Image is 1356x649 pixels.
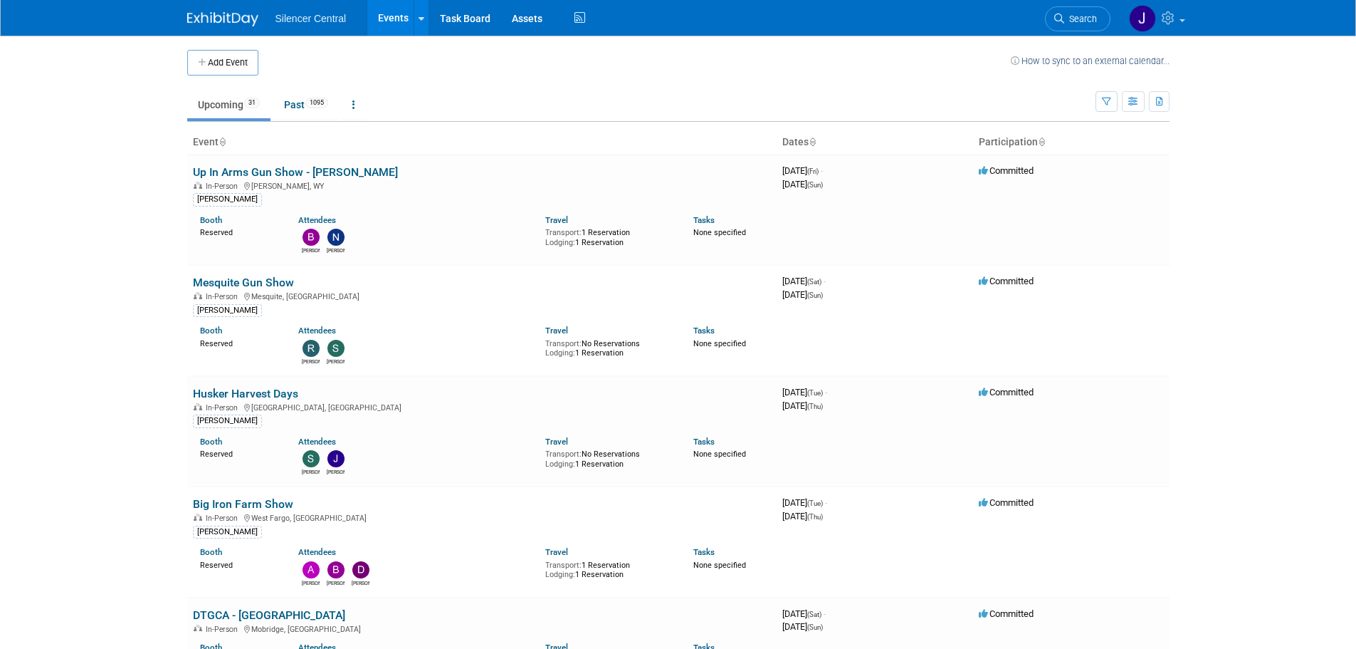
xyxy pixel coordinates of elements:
a: Up In Arms Gun Show - [PERSON_NAME] [193,165,398,179]
a: Attendees [298,547,336,557]
div: Braden Hougaard [302,246,320,254]
span: [DATE] [782,179,823,189]
img: Billee Page [327,561,345,578]
a: Sort by Start Date [809,136,816,147]
a: Attendees [298,215,336,225]
div: 1 Reservation 1 Reservation [545,558,672,580]
span: None specified [693,228,746,237]
a: Booth [200,215,222,225]
span: (Tue) [807,389,823,397]
span: Lodging: [545,570,575,579]
span: - [824,276,826,286]
span: (Thu) [807,513,823,521]
span: [DATE] [782,165,823,176]
span: Transport: [545,561,582,570]
span: In-Person [206,625,242,634]
div: [PERSON_NAME] [193,415,262,427]
span: Transport: [545,450,582,459]
span: - [824,608,826,619]
a: How to sync to an external calendar... [1011,56,1170,66]
div: Reserved [200,558,278,571]
a: Travel [545,215,568,225]
div: West Fargo, [GEOGRAPHIC_DATA] [193,512,771,523]
img: In-Person Event [194,292,202,299]
span: (Sat) [807,278,821,286]
span: (Sat) [807,611,821,618]
img: Dayla Hughes [352,561,369,578]
a: DTGCA - [GEOGRAPHIC_DATA] [193,608,345,622]
a: Husker Harvest Days [193,387,298,400]
img: Rob Young [303,340,320,357]
div: Reserved [200,447,278,460]
a: Sort by Event Name [219,136,226,147]
span: Lodging: [545,238,575,247]
span: In-Person [206,292,242,301]
div: Billee Page [327,578,345,587]
span: Transport: [545,228,582,237]
img: In-Person Event [194,514,202,521]
span: [DATE] [782,608,826,619]
span: Search [1064,14,1097,24]
a: Travel [545,437,568,447]
span: Lodging: [545,460,575,469]
span: Committed [979,165,1034,176]
th: Dates [777,130,973,155]
div: Reserved [200,225,278,238]
span: [DATE] [782,497,827,508]
span: In-Person [206,182,242,191]
span: (Fri) [807,167,819,175]
a: Tasks [693,437,715,447]
span: None specified [693,561,746,570]
img: Steve Phillips [303,450,320,467]
div: Rob Young [302,357,320,365]
a: Tasks [693,547,715,557]
span: - [821,165,823,176]
div: Noelle Kealoha [327,246,345,254]
img: In-Person Event [194,182,202,189]
span: 31 [244,98,260,108]
th: Participation [973,130,1170,155]
img: In-Person Event [194,403,202,410]
div: Sarah Young [327,357,345,365]
a: Attendees [298,437,336,447]
span: (Tue) [807,499,823,507]
span: - [825,497,827,508]
img: Sarah Young [327,340,345,357]
div: 1 Reservation 1 Reservation [545,225,672,247]
span: Committed [979,608,1034,619]
span: None specified [693,450,746,459]
div: Mesquite, [GEOGRAPHIC_DATA] [193,290,771,301]
span: [DATE] [782,289,823,300]
div: Andrew Sorenson [302,578,320,587]
img: Andrew Sorenson [303,561,320,578]
a: Attendees [298,326,336,336]
div: Reserved [200,336,278,349]
span: [DATE] [782,400,823,411]
div: No Reservations 1 Reservation [545,336,672,358]
div: Steve Phillips [302,467,320,476]
a: Search [1045,6,1110,31]
a: Booth [200,437,222,447]
div: [GEOGRAPHIC_DATA], [GEOGRAPHIC_DATA] [193,401,771,412]
span: Committed [979,276,1034,286]
div: [PERSON_NAME] [193,193,262,206]
span: [DATE] [782,387,827,398]
span: (Sun) [807,291,823,299]
div: Justin Armstrong [327,467,345,476]
span: (Thu) [807,403,823,410]
span: In-Person [206,403,242,412]
a: Booth [200,326,222,336]
span: 1095 [305,98,328,108]
img: In-Person Event [194,625,202,632]
a: Tasks [693,215,715,225]
span: None specified [693,339,746,348]
a: Past1095 [273,91,339,118]
span: (Sun) [807,623,823,631]
img: Noelle Kealoha [327,229,345,246]
span: Committed [979,387,1034,398]
img: ExhibitDay [187,12,258,26]
span: Silencer Central [275,13,347,24]
span: Lodging: [545,348,575,358]
span: (Sun) [807,181,823,189]
a: Sort by Participation Type [1038,136,1045,147]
